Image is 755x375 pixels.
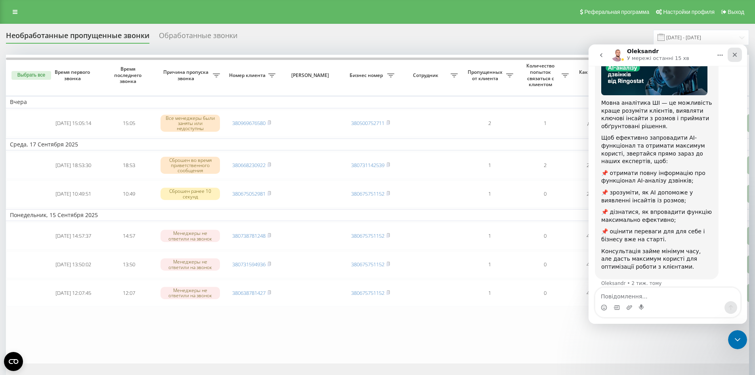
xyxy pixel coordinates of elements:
a: 380731594936 [232,261,266,268]
button: Завантажити вкладений файл [38,260,44,266]
span: [PERSON_NAME] [286,72,336,79]
a: 380738781248 [232,232,266,239]
td: день назад [573,110,628,137]
span: Сотрудник [402,72,451,79]
a: 380969676580 [232,119,266,127]
td: 12:07 [101,280,157,307]
iframe: Intercom live chat [589,44,747,324]
iframe: Intercom live chat [728,330,747,349]
a: 380675751152 [351,261,384,268]
div: Менеджеры не ответили на звонок [161,230,220,242]
td: 10:49 [101,181,157,208]
span: Время последнего звонка [107,66,150,85]
span: Настройки профиля [663,9,715,15]
td: [DATE] 13:50:02 [46,251,101,278]
span: Время первого звонка [52,69,95,81]
div: Менеджеры не ответили на звонок [161,287,220,299]
span: Количество попыток связаться с клиентом [521,63,562,87]
td: 15:05 [101,110,157,137]
td: 1 [462,152,517,179]
a: 380675052981 [232,190,266,197]
span: Причина пропуска звонка [161,69,213,81]
td: 2 [462,110,517,137]
button: Start recording [50,260,57,266]
td: [DATE] 10:49:51 [46,181,101,208]
div: Oleksandr • 2 тиж. тому [13,237,73,241]
td: [DATE] 18:53:30 [46,152,101,179]
button: Вибір емодзі [12,260,19,266]
td: 2 [517,152,573,179]
td: 4 дня назад [573,280,628,307]
td: 1 [462,181,517,208]
td: 0 [517,280,573,307]
div: Щоб ефективно запровадити AI-функціонал та отримати максимум користі, звертайся прямо зараз до на... [13,90,124,121]
td: 14:57 [101,223,157,250]
a: 380638781427 [232,289,266,296]
div: 📌 отримати повну інформацію про функціонал AI-аналізу дзвінків; [13,125,124,140]
td: [DATE] 14:57:37 [46,223,101,250]
button: Надіслати повідомлення… [136,257,149,269]
a: 380675751152 [351,190,384,197]
div: Консультація займе мінімум часу, але дасть максимум користі для оптимізації роботи з клієнтами. [13,203,124,227]
span: Бизнес номер [347,72,387,79]
span: Выход [728,9,744,15]
td: [DATE] 12:07:45 [46,280,101,307]
textarea: Повідомлення... [7,243,152,257]
td: 0 [517,223,573,250]
td: 13:50 [101,251,157,278]
td: 2 дня назад [573,152,628,179]
a: 380675751152 [351,232,384,239]
button: Выбрать все [11,71,51,80]
button: Open CMP widget [4,352,23,371]
div: Сброшен ранее 10 секунд [161,188,220,200]
span: Реферальная программа [584,9,649,15]
td: [DATE] 15:05:14 [46,110,101,137]
span: Номер клиента [228,72,268,79]
div: 📌 оцінити переваги для для себе і бізнесу вже на старті. [13,183,124,199]
div: Все менеджеры были заняты или недоступны [161,115,220,132]
td: 1 [462,251,517,278]
div: 📌 дізнатися, як впровадити функцію максимально ефективно; [13,164,124,179]
span: Пропущенных от клиента [466,69,506,81]
td: 18:53 [101,152,157,179]
a: 380668230922 [232,162,266,169]
td: 4 дня назад [573,223,628,250]
a: 380675751152 [351,289,384,296]
a: 380731142539 [351,162,384,169]
a: 380500752711 [351,119,384,127]
span: Как долго звонок потерян [579,69,622,81]
div: Менеджеры не ответили на звонок [161,258,220,270]
div: Необработанные пропущенные звонки [6,31,149,44]
td: 1 [462,280,517,307]
td: 2 дня назад [573,181,628,208]
td: 1 [462,223,517,250]
td: 1 [517,110,573,137]
div: Сброшен во время приветственного сообщения [161,157,220,174]
div: 📌 зрозуміти, як АІ допоможе у виявленні інсайтів із розмов; [13,144,124,160]
div: Мовна аналітика ШІ — це можливість краще розуміти клієнтів, виявляти ключові інсайти з розмов і п... [13,55,124,86]
div: Обработанные звонки [159,31,237,44]
td: 4 дня назад [573,251,628,278]
td: 0 [517,181,573,208]
button: вибір GIF-файлів [25,260,31,266]
td: 0 [517,251,573,278]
